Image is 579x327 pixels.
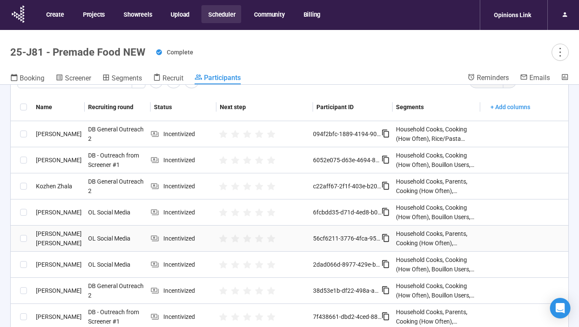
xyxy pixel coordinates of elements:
span: star [219,156,227,165]
div: Household Cooks, Parents, Cooking (How Often), Bouillon Users, Rice/Pasta Users, English Speaking [396,177,475,196]
span: star [219,208,227,217]
span: star [231,182,239,191]
a: Recruit [153,73,183,84]
div: [PERSON_NAME] [32,312,84,321]
div: Household Cooks, Parents, Cooking (How Often), Bouillon Users, English Speaking [396,307,475,326]
th: Segments [393,93,481,121]
div: 6052e075-d63e-4694-8a73-1bd96cedc315 [313,155,381,165]
div: [PERSON_NAME] [32,260,84,269]
div: Household Cooks, Cooking (How Often), Bouillon Users, Rice/Pasta Users, English Speaking [396,203,475,222]
div: Incentivized [151,234,216,243]
button: Billing [297,5,327,23]
div: DB - Outreach from Screener #1 [85,147,149,173]
span: star [219,182,227,191]
span: star [255,182,263,191]
span: star [231,287,239,295]
span: star [267,130,275,139]
button: Upload [164,5,195,23]
div: [PERSON_NAME] [32,155,84,165]
div: Incentivized [151,129,216,139]
div: OL Social Media [85,256,149,273]
a: Participants [195,73,241,84]
div: [PERSON_NAME] [32,286,84,295]
div: c22aff67-2f1f-403e-b20f-9fbaebb3fdd5 [313,181,381,191]
span: star [219,287,227,295]
span: more [554,46,566,58]
button: more [552,44,569,61]
span: star [231,261,239,269]
div: OL Social Media [85,204,149,220]
div: [PERSON_NAME] [PERSON_NAME] [32,229,84,248]
span: star [243,208,251,217]
button: Showreels [117,5,158,23]
span: star [231,235,239,243]
a: Emails [520,73,550,83]
span: star [219,235,227,243]
span: star [243,182,251,191]
button: + Add columns [484,100,537,114]
span: star [267,261,275,269]
div: Incentivized [151,312,216,321]
span: star [243,156,251,165]
span: Participants [204,74,241,82]
div: Kozhen Zhala [32,181,84,191]
span: star [267,313,275,321]
span: Screener [65,74,91,82]
a: Booking [10,73,44,84]
div: Open Intercom Messenger [550,298,570,318]
div: 2dad066d-8977-429e-b01d-8c3b431f9197 [313,260,381,269]
a: Screener [56,73,91,84]
a: Segments [102,73,142,84]
div: [PERSON_NAME] [32,208,84,217]
span: star [255,313,263,321]
span: Reminders [477,74,509,82]
button: Projects [76,5,111,23]
div: 094f2bfc-1889-4194-904a-09a0aa7bdf45 [313,129,381,139]
div: 7f438661-dbd2-4ced-8832-70b9a03b0b81 [313,312,381,321]
button: Create [39,5,70,23]
th: Next step [216,93,313,121]
span: star [231,130,239,139]
th: Name [32,93,84,121]
div: Incentivized [151,155,216,165]
h1: 25-J81 - Premade Food NEW [10,46,145,58]
div: Incentivized [151,260,216,269]
div: DB General Outreach 2 [85,121,149,147]
span: star [243,235,251,243]
button: Scheduler [201,5,241,23]
span: star [267,182,275,191]
button: Community [247,5,290,23]
div: 6fcbdd35-d71d-4ed8-b02c-a29d9b921859 [313,208,381,217]
div: 38d53e1b-df22-498a-a70a-371b9240c500 [313,286,381,295]
div: Household Cooks, Parents, Cooking (How Often), Bouillon Users, Rice/Pasta Users, English Speaking [396,229,475,248]
span: star [243,287,251,295]
div: DB General Outreach 2 [85,278,149,303]
span: Segments [112,74,142,82]
span: Recruit [162,74,183,82]
span: Booking [20,74,44,82]
span: star [231,313,239,321]
div: Household Cooks, Cooking (How Often), Bouillon Users, Rice/Pasta Users, English Speaking [396,255,475,274]
div: Opinions Link [489,7,536,23]
div: DB General Outreach 2 [85,173,149,199]
div: Incentivized [151,181,216,191]
span: star [267,287,275,295]
span: star [231,156,239,165]
span: star [267,208,275,217]
span: star [255,208,263,217]
span: star [219,313,227,321]
div: [PERSON_NAME] [32,129,84,139]
th: Recruiting round [85,93,151,121]
span: star [231,208,239,217]
span: star [243,313,251,321]
span: Complete [167,49,193,56]
span: star [243,261,251,269]
div: Household Cooks, Cooking (How Often), Rice/Pasta Users, English Speaking [396,125,475,143]
a: Reminders [467,73,509,83]
span: star [219,261,227,269]
span: star [255,130,263,139]
span: star [255,156,263,165]
div: Incentivized [151,286,216,295]
span: star [255,287,263,295]
span: star [255,235,263,243]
